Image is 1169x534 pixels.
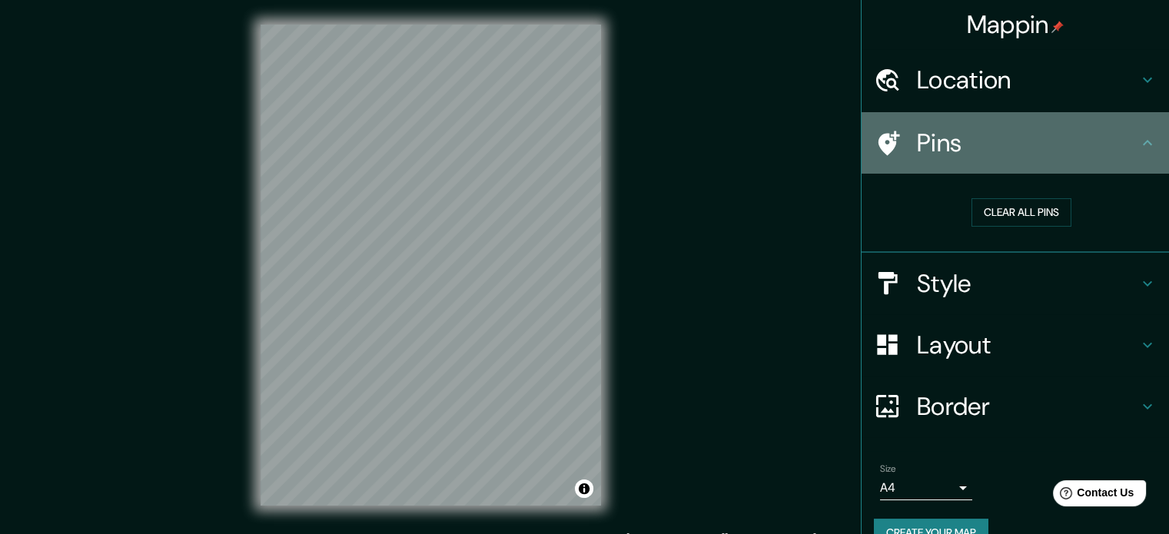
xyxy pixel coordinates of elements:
div: Location [862,49,1169,111]
canvas: Map [261,25,601,506]
div: A4 [880,476,972,500]
h4: Pins [917,128,1138,158]
img: pin-icon.png [1051,21,1064,33]
label: Size [880,462,896,475]
button: Clear all pins [971,198,1071,227]
button: Toggle attribution [575,479,593,498]
h4: Location [917,65,1138,95]
h4: Mappin [967,9,1064,40]
div: Border [862,376,1169,437]
div: Pins [862,112,1169,174]
h4: Style [917,268,1138,299]
div: Style [862,253,1169,314]
h4: Layout [917,330,1138,360]
iframe: Help widget launcher [1032,474,1152,517]
h4: Border [917,391,1138,422]
div: Layout [862,314,1169,376]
